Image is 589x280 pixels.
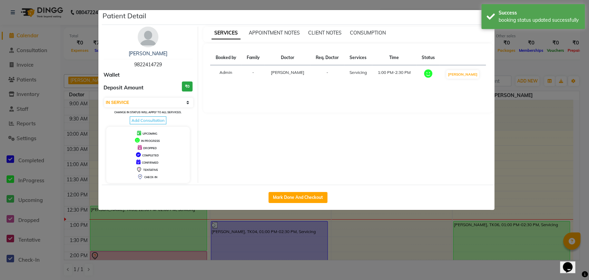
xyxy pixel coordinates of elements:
[210,65,242,84] td: Admin
[499,9,580,17] div: Success
[143,168,158,172] span: TENTATIVE
[143,132,157,135] span: UPCOMING
[144,175,157,179] span: CHECK-IN
[268,192,327,203] button: Mark Done And Checkout
[182,81,193,91] h3: ₹0
[350,30,386,36] span: CONSUMPTION
[130,116,166,124] span: Add Consultation
[142,154,159,157] span: COMPLETED
[560,252,582,273] iframe: chat widget
[141,139,160,143] span: IN PROGRESS
[104,84,144,92] span: Deposit Amount
[104,71,120,79] span: Wallet
[348,69,367,76] div: Servicing
[129,50,167,57] a: [PERSON_NAME]
[372,50,416,65] th: Time
[344,50,372,65] th: Services
[242,50,265,65] th: Family
[310,65,344,84] td: -
[249,30,300,36] span: APPOINTMENT NOTES
[102,11,146,21] h5: Patient Detail
[499,17,580,24] div: booking status updated successfully
[372,65,416,84] td: 1:00 PM-2:30 PM
[142,161,158,164] span: CONFIRMED
[310,50,344,65] th: Req. Doctor
[212,27,240,39] span: SERVICES
[134,61,162,68] span: 9822414729
[265,50,310,65] th: Doctor
[242,65,265,84] td: -
[143,146,157,150] span: DROPPED
[271,70,304,75] span: [PERSON_NAME]
[446,70,479,79] button: [PERSON_NAME]
[138,27,158,47] img: avatar
[114,110,181,114] small: Change in status will apply to all services.
[308,30,342,36] span: CLIENT NOTES
[416,50,440,65] th: Status
[210,50,242,65] th: Booked by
